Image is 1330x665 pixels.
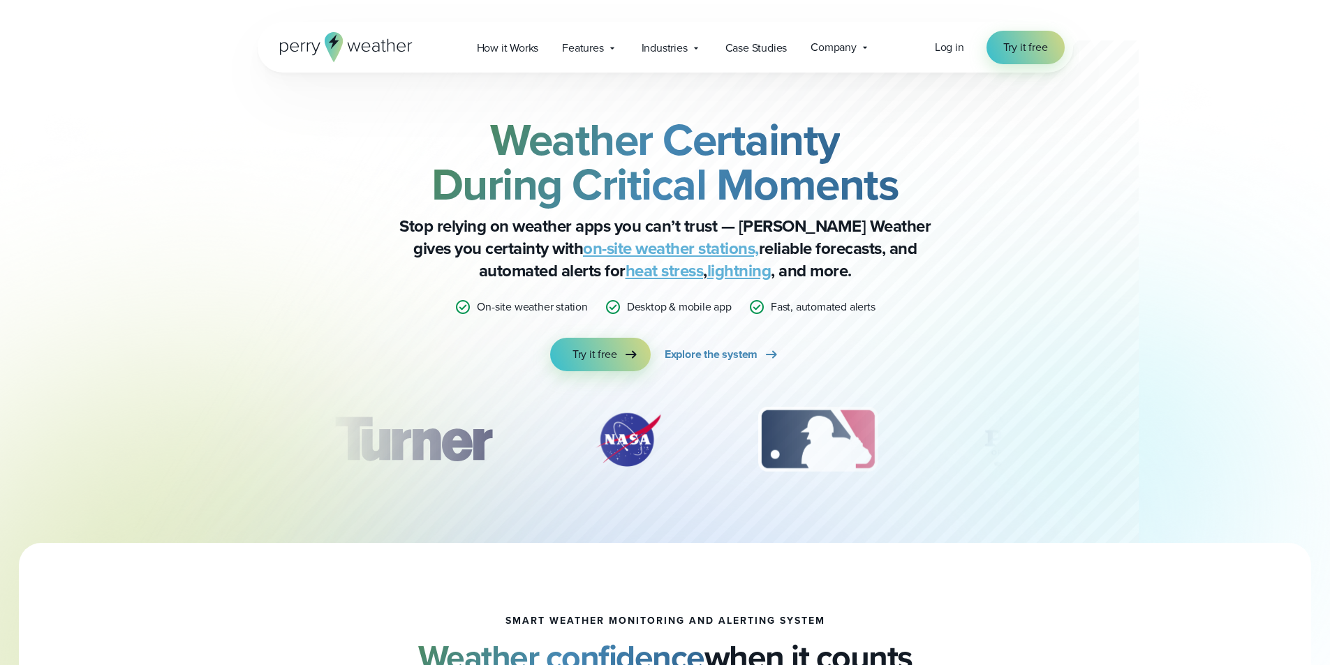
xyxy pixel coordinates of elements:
[572,346,617,363] span: Try it free
[313,405,512,475] img: Turner-Construction_1.svg
[987,31,1065,64] a: Try it free
[579,405,677,475] div: 2 of 12
[707,258,771,283] a: lightning
[327,405,1003,481] div: slideshow
[959,405,1070,475] img: PGA.svg
[313,405,512,475] div: 1 of 12
[550,338,651,371] a: Try it free
[725,40,788,57] span: Case Studies
[465,33,551,62] a: How it Works
[935,39,964,56] a: Log in
[642,40,688,57] span: Industries
[477,299,587,315] p: On-site weather station
[505,615,825,627] h1: smart weather monitoring and alerting system
[386,215,945,282] p: Stop relying on weather apps you can’t trust — [PERSON_NAME] Weather gives you certainty with rel...
[665,338,780,371] a: Explore the system
[771,299,875,315] p: Fast, automated alerts
[665,346,758,363] span: Explore the system
[811,39,857,56] span: Company
[626,258,704,283] a: heat stress
[744,405,892,475] div: 3 of 12
[627,299,732,315] p: Desktop & mobile app
[431,107,899,217] strong: Weather Certainty During Critical Moments
[744,405,892,475] img: MLB.svg
[579,405,677,475] img: NASA.svg
[714,33,799,62] a: Case Studies
[959,405,1070,475] div: 4 of 12
[935,39,964,55] span: Log in
[477,40,539,57] span: How it Works
[562,40,603,57] span: Features
[583,236,759,261] a: on-site weather stations,
[1003,39,1048,56] span: Try it free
